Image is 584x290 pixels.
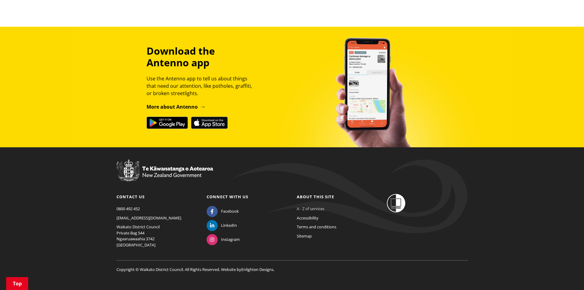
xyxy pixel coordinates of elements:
[116,224,197,248] p: Waikato District Council Private Bag 544 Ngaaruawaahia 3742 [GEOGRAPHIC_DATA]
[6,277,28,290] a: Top
[297,215,319,221] a: Accessibility
[147,45,258,69] h3: Download the Antenno app
[116,160,213,182] img: New Zealand Government
[147,117,188,129] img: Get it on Google Play
[147,103,206,110] a: More about Antenno
[297,194,334,199] a: About this site
[221,208,239,215] span: Facebook
[147,75,258,97] p: Use the Antenno app to tell us about things that need our attention, like potholes, graffiti, or ...
[116,260,468,273] p: Copyright © Waikato District Council. All Rights Reserved. Website by .
[297,233,312,239] a: Sitemap
[241,267,273,272] a: Enlighten Designs
[387,194,405,212] img: Shielded
[191,117,228,129] img: Download on the App Store
[207,237,240,242] a: Instagram
[207,222,237,228] a: LinkedIn
[297,206,324,211] a: A - Z of services
[221,222,237,229] span: LinkedIn
[116,194,145,199] a: Contact us
[297,224,336,230] a: Terms and conditions
[207,194,248,199] a: Connect with us
[207,208,239,214] a: Facebook
[116,173,213,179] a: New Zealand Government
[556,264,578,286] iframe: Messenger Launcher
[221,237,240,243] span: Instagram
[116,206,140,211] a: 0800 492 452
[116,215,181,221] a: [EMAIL_ADDRESS][DOMAIN_NAME]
